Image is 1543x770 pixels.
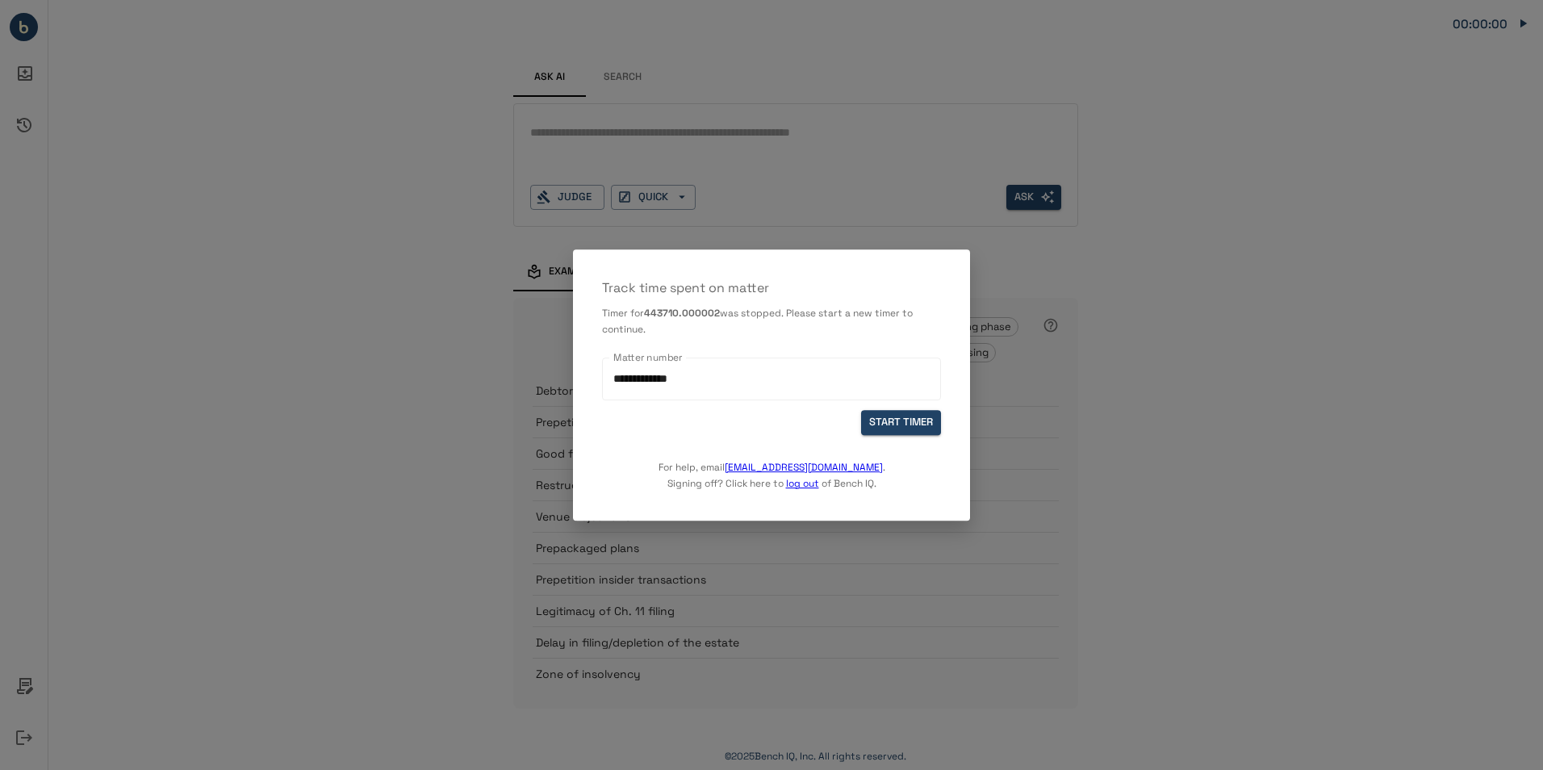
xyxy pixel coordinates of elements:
button: START TIMER [861,410,941,435]
a: [EMAIL_ADDRESS][DOMAIN_NAME] [725,461,883,474]
a: log out [786,477,819,490]
span: Timer for [602,307,644,320]
b: 443710.000002 [644,307,720,320]
span: was stopped. Please start a new timer to continue. [602,307,913,336]
label: Matter number [613,350,683,364]
p: Track time spent on matter [602,278,941,298]
p: For help, email . Signing off? Click here to of Bench IQ. [659,435,885,492]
